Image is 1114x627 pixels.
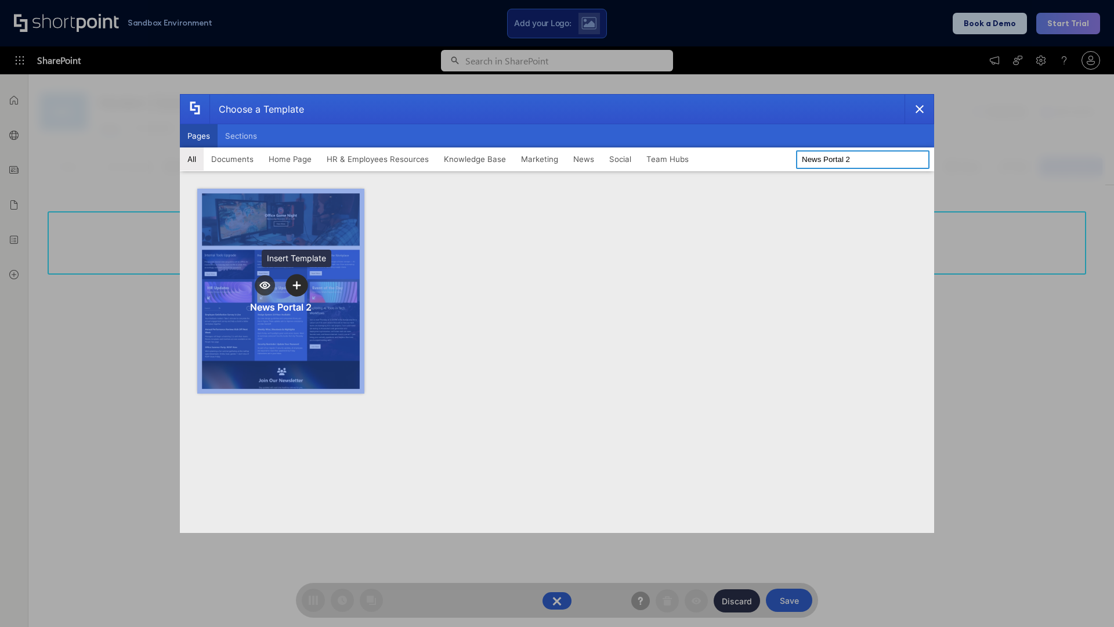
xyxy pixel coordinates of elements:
button: Documents [204,147,261,171]
div: Choose a Template [209,95,304,124]
button: Sections [218,124,265,147]
button: HR & Employees Resources [319,147,436,171]
button: Knowledge Base [436,147,513,171]
button: Pages [180,124,218,147]
button: Home Page [261,147,319,171]
iframe: Chat Widget [1056,571,1114,627]
input: Search [796,150,929,169]
button: Social [602,147,639,171]
button: News [566,147,602,171]
button: Team Hubs [639,147,696,171]
button: Marketing [513,147,566,171]
div: template selector [180,94,934,533]
div: News Portal 2 [250,301,312,313]
button: All [180,147,204,171]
